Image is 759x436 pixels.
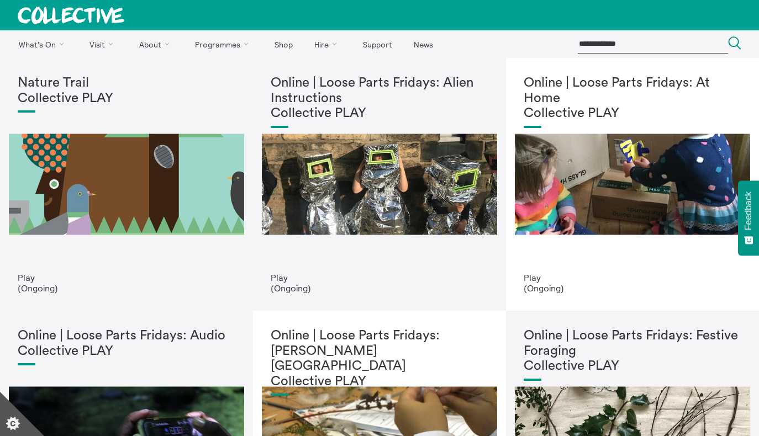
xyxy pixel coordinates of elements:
[524,273,741,283] p: Play
[305,30,351,58] a: Hire
[129,30,183,58] a: About
[404,30,442,58] a: News
[271,283,488,293] p: (Ongoing)
[18,273,235,283] p: Play
[18,283,235,293] p: (Ongoing)
[353,30,402,58] a: Support
[506,58,759,311] a: IMG 1722 Online | Loose Parts Fridays: At HomeCollective PLAY Play (Ongoing)
[186,30,263,58] a: Programmes
[80,30,128,58] a: Visit
[271,76,488,121] h1: Online | Loose Parts Fridays: Alien Instructions Collective PLAY
[18,76,235,106] h1: Nature Trail Collective PLAY
[524,76,741,121] h1: Online | Loose Parts Fridays: At Home Collective PLAY
[253,58,506,311] a: Image5 Online | Loose Parts Fridays: Alien InstructionsCollective PLAY Play (Ongoing)
[271,273,488,283] p: Play
[265,30,302,58] a: Shop
[744,192,753,230] span: Feedback
[18,328,235,359] h1: Online | Loose Parts Fridays: Audio Collective PLAY
[271,328,488,389] h1: Online | Loose Parts Fridays: [PERSON_NAME][GEOGRAPHIC_DATA] Collective PLAY
[524,283,741,293] p: (Ongoing)
[738,180,759,256] button: Feedback - Show survey
[524,328,741,374] h1: Online | Loose Parts Fridays: Festive Foraging Collective PLAY
[9,30,78,58] a: What's On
